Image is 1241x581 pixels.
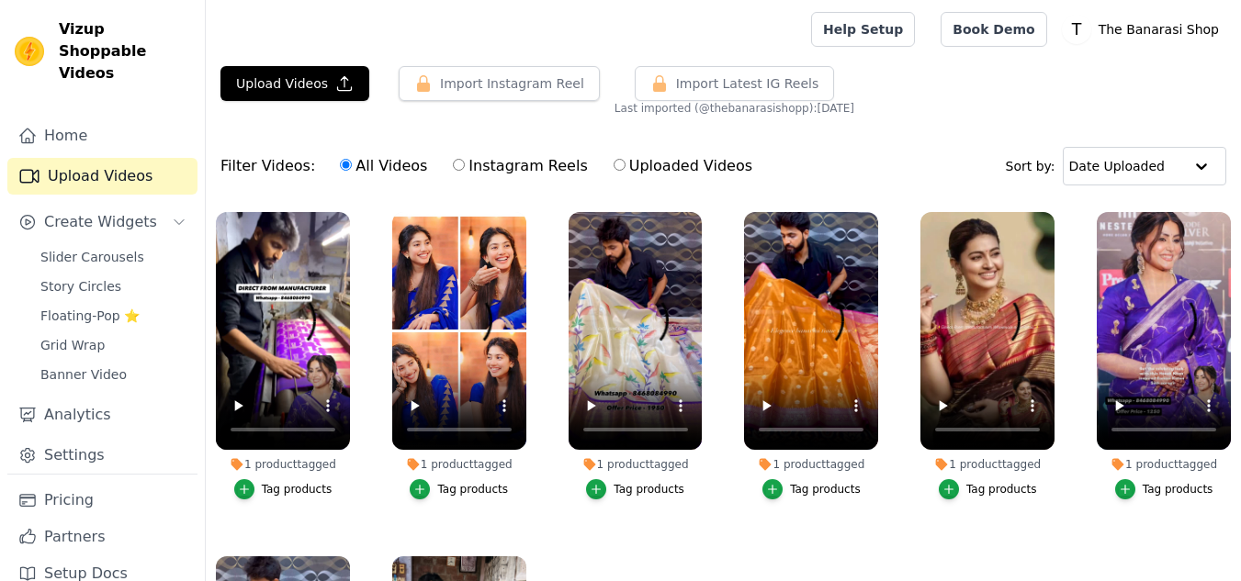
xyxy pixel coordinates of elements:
[437,482,508,497] div: Tag products
[762,479,861,499] button: Tag products
[7,519,197,555] a: Partners
[392,457,526,472] div: 1 product tagged
[29,362,197,387] a: Banner Video
[1091,13,1226,46] p: The Banarasi Shop
[453,159,465,171] input: Instagram Reels
[262,482,333,497] div: Tag products
[790,482,861,497] div: Tag products
[1143,482,1213,497] div: Tag products
[569,457,703,472] div: 1 product tagged
[29,303,197,329] a: Floating-Pop ⭐
[340,159,352,171] input: All Videos
[941,12,1046,47] a: Book Demo
[339,154,428,178] label: All Videos
[744,457,878,472] div: 1 product tagged
[811,12,915,47] a: Help Setup
[7,482,197,519] a: Pricing
[29,274,197,299] a: Story Circles
[410,479,508,499] button: Tag products
[220,66,369,101] button: Upload Videos
[40,307,140,325] span: Floating-Pop ⭐
[676,74,819,93] span: Import Latest IG Reels
[29,332,197,358] a: Grid Wrap
[452,154,588,178] label: Instagram Reels
[614,482,684,497] div: Tag products
[7,204,197,240] button: Create Widgets
[939,479,1037,499] button: Tag products
[7,158,197,195] a: Upload Videos
[635,66,835,101] button: Import Latest IG Reels
[586,479,684,499] button: Tag products
[615,101,854,116] span: Last imported (@ thebanarasishopp ): [DATE]
[44,211,157,233] span: Create Widgets
[1062,13,1226,46] button: T The Banarasi Shop
[216,457,350,472] div: 1 product tagged
[40,277,121,296] span: Story Circles
[234,479,333,499] button: Tag products
[920,457,1055,472] div: 1 product tagged
[966,482,1037,497] div: Tag products
[7,397,197,433] a: Analytics
[220,145,762,187] div: Filter Videos:
[1115,479,1213,499] button: Tag products
[1097,457,1231,472] div: 1 product tagged
[29,244,197,270] a: Slider Carousels
[399,66,600,101] button: Import Instagram Reel
[614,159,626,171] input: Uploaded Videos
[7,437,197,474] a: Settings
[1006,147,1227,185] div: Sort by:
[613,154,753,178] label: Uploaded Videos
[40,336,105,354] span: Grid Wrap
[7,117,197,154] a: Home
[40,365,127,384] span: Banner Video
[1070,20,1081,39] text: T
[40,248,144,266] span: Slider Carousels
[59,18,190,84] span: Vizup Shoppable Videos
[15,37,44,66] img: Vizup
